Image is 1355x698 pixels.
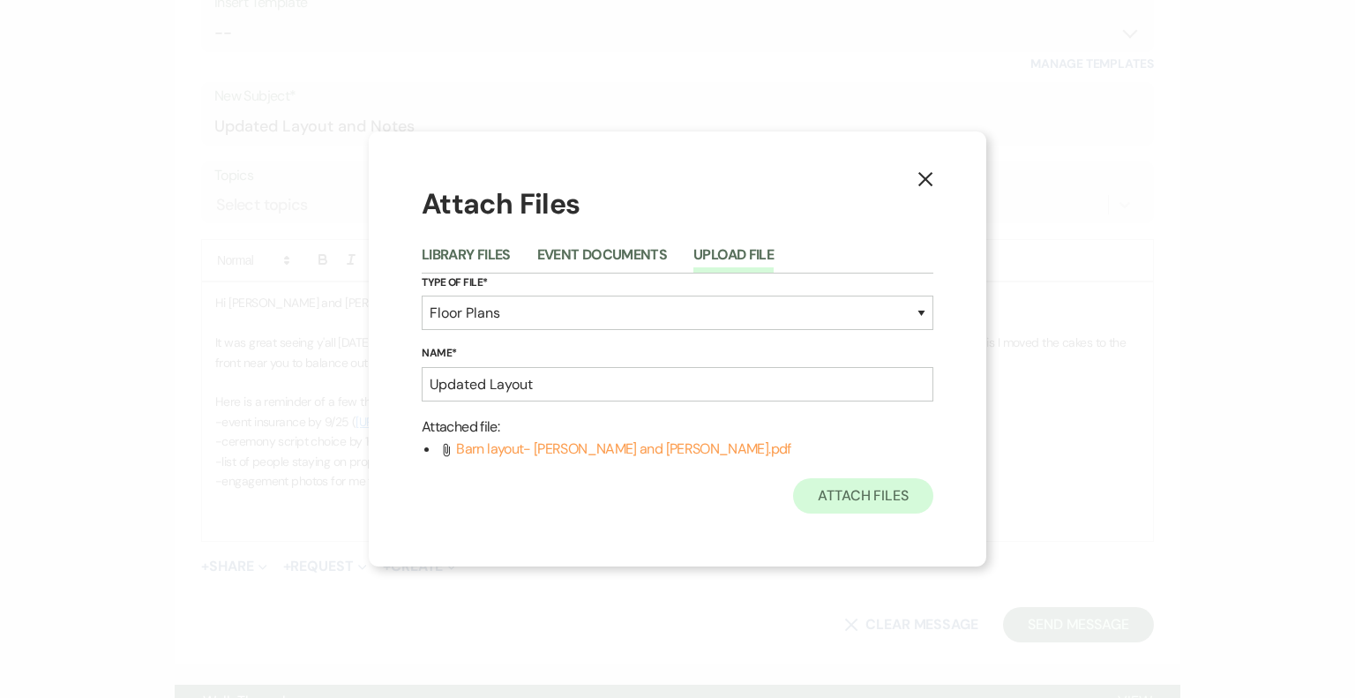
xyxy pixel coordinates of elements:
span: Barn layout- [PERSON_NAME] and [PERSON_NAME].pdf [456,439,790,458]
button: Upload File [693,248,774,273]
button: Event Documents [537,248,667,273]
h1: Attach Files [422,184,933,224]
p: Attached file : [422,416,933,439]
label: Name* [422,344,933,364]
button: Attach Files [793,478,933,514]
button: Library Files [422,248,511,273]
label: Type of File* [422,274,933,293]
